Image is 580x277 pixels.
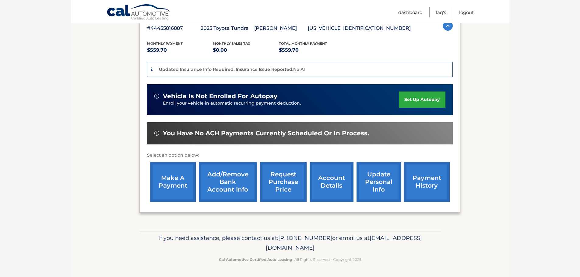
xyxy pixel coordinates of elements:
[279,46,345,54] p: $559.70
[143,256,437,263] p: - All Rights Reserved - Copyright 2025
[147,152,453,159] p: Select an option below:
[459,7,474,17] a: Logout
[219,257,292,262] strong: Cal Automotive Certified Auto Leasing
[357,162,401,202] a: update personal info
[398,7,423,17] a: Dashboard
[278,234,332,241] span: [PHONE_NUMBER]
[147,24,201,33] p: #44455816887
[436,7,446,17] a: FAQ's
[443,21,453,31] img: accordion-active.svg
[143,233,437,253] p: If you need assistance, please contact us at: or email us at
[308,24,411,33] p: [US_VEHICLE_IDENTIFICATION_NUMBER]
[310,162,353,202] a: account details
[213,46,279,54] p: $0.00
[147,41,183,46] span: Monthly Payment
[163,92,277,100] span: vehicle is not enrolled for autopay
[154,94,159,99] img: alert-white.svg
[154,131,159,136] img: alert-white.svg
[213,41,250,46] span: Monthly sales Tax
[163,130,369,137] span: You have no ACH payments currently scheduled or in process.
[163,100,399,107] p: Enroll your vehicle in automatic recurring payment deduction.
[147,46,213,54] p: $559.70
[399,92,445,108] a: set up autopay
[159,67,305,72] p: Updated Insurance Info Required. Insurance Issue Reported:No AI
[260,162,307,202] a: request purchase price
[404,162,450,202] a: payment history
[199,162,257,202] a: Add/Remove bank account info
[254,24,308,33] p: [PERSON_NAME]
[201,24,254,33] p: 2025 Toyota Tundra
[107,4,170,22] a: Cal Automotive
[150,162,196,202] a: make a payment
[279,41,327,46] span: Total Monthly Payment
